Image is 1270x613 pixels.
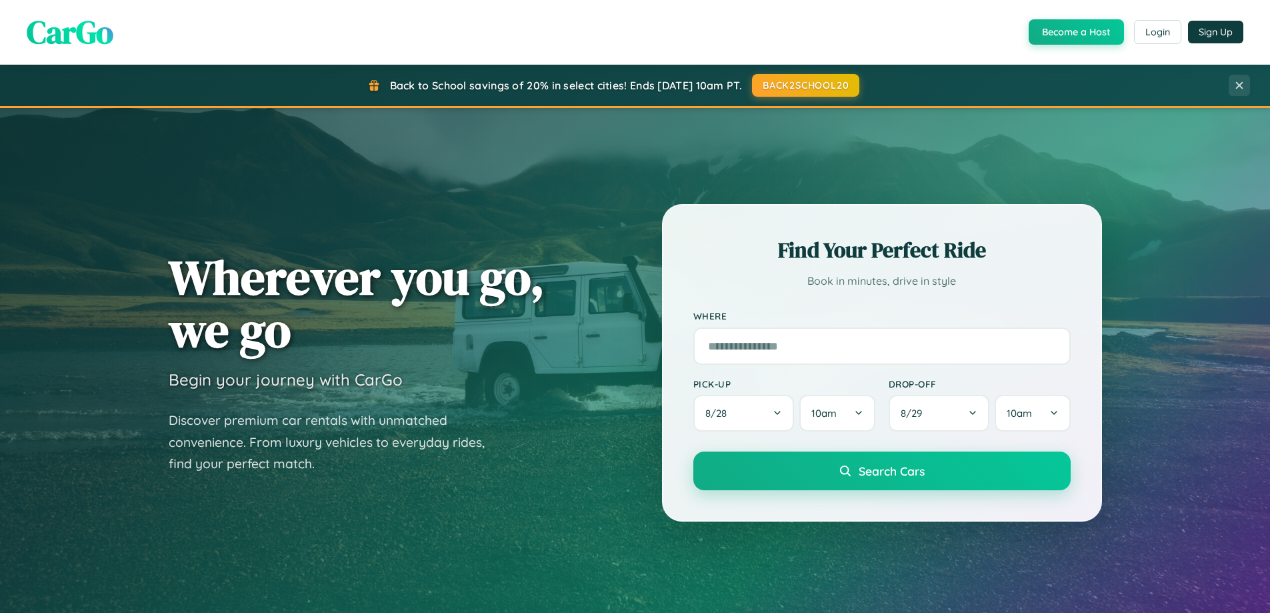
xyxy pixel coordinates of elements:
button: Search Cars [693,452,1071,490]
button: Login [1134,20,1181,44]
span: 10am [811,407,837,420]
p: Discover premium car rentals with unmatched convenience. From luxury vehicles to everyday rides, ... [169,410,502,475]
span: 8 / 29 [901,407,929,420]
p: Book in minutes, drive in style [693,271,1071,291]
button: Sign Up [1188,21,1243,43]
label: Drop-off [889,378,1071,390]
button: 8/29 [889,395,990,432]
button: 10am [995,395,1070,432]
button: 10am [799,395,875,432]
button: 8/28 [693,395,795,432]
h3: Begin your journey with CarGo [169,370,403,390]
span: CarGo [27,10,113,54]
span: Search Cars [859,464,925,478]
span: Back to School savings of 20% in select cities! Ends [DATE] 10am PT. [390,79,742,92]
h2: Find Your Perfect Ride [693,235,1071,265]
span: 8 / 28 [705,407,733,420]
label: Where [693,311,1071,322]
h1: Wherever you go, we go [169,251,545,356]
button: BACK2SCHOOL20 [752,74,859,97]
label: Pick-up [693,378,875,390]
button: Become a Host [1029,19,1124,45]
span: 10am [1007,407,1032,420]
